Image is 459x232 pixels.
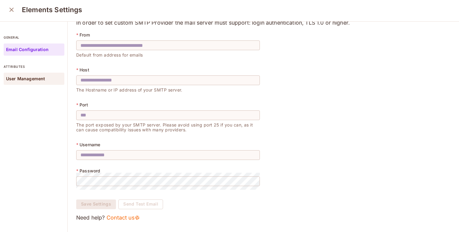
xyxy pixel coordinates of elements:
p: User Management [6,76,45,81]
button: Send Test Email [118,199,163,209]
p: general [4,35,64,40]
p: In order to set custom SMTP Provider the mail server must support: login authentication, TLS 1.0 ... [76,19,450,26]
p: Username [80,142,100,147]
p: Host [80,68,89,72]
p: The port exposed by your SMTP server. Please avoid using port 25 if you can, as it can cause comp... [76,120,260,132]
p: Port [80,102,88,107]
a: Contact us [107,214,140,221]
p: Default from address for emails [76,50,260,57]
h3: Elements Settings [22,5,82,14]
p: attributes [4,64,64,69]
p: From [80,33,90,37]
button: Save Settings [76,199,116,209]
p: Password [80,168,100,173]
p: Email Configuration [6,47,49,52]
p: Need help? [76,214,450,221]
p: The Hostname or IP address of your SMTP server. [76,85,260,92]
button: close [5,4,18,16]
